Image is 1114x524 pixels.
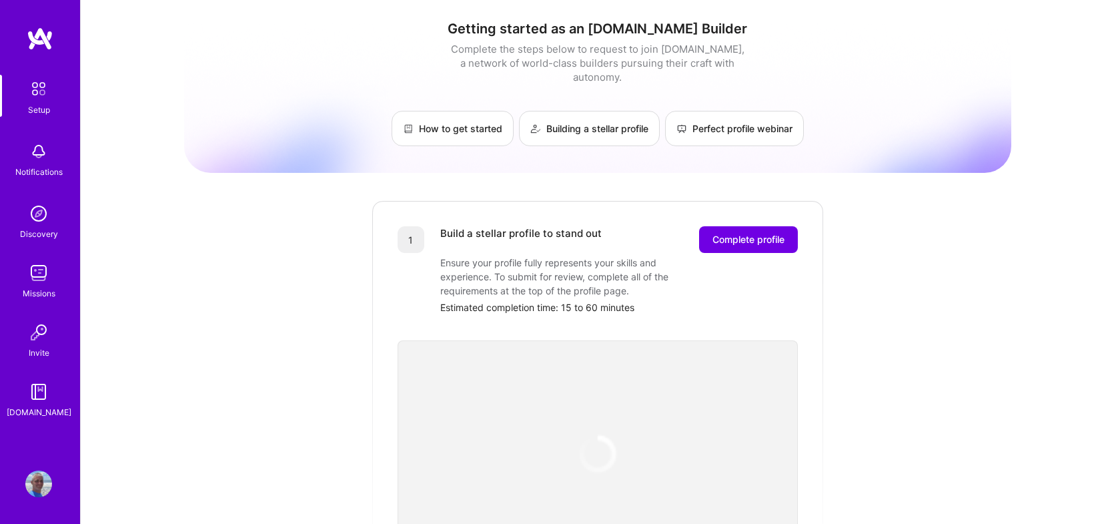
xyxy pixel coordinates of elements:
[25,319,52,346] img: Invite
[25,471,52,497] img: User Avatar
[22,471,55,497] a: User Avatar
[25,138,52,165] img: bell
[570,426,626,482] img: loading
[440,256,707,298] div: Ensure your profile fully represents your skills and experience. To submit for review, complete a...
[398,226,424,253] div: 1
[15,165,63,179] div: Notifications
[25,378,52,405] img: guide book
[392,111,514,146] a: How to get started
[20,227,58,241] div: Discovery
[25,200,52,227] img: discovery
[7,405,71,419] div: [DOMAIN_NAME]
[28,103,50,117] div: Setup
[403,123,414,134] img: How to get started
[25,260,52,286] img: teamwork
[519,111,660,146] a: Building a stellar profile
[29,346,49,360] div: Invite
[184,21,1011,37] h1: Getting started as an [DOMAIN_NAME] Builder
[665,111,804,146] a: Perfect profile webinar
[676,123,687,134] img: Perfect profile webinar
[712,233,784,246] span: Complete profile
[25,75,53,103] img: setup
[448,42,748,84] div: Complete the steps below to request to join [DOMAIN_NAME], a network of world-class builders purs...
[440,226,602,253] div: Build a stellar profile to stand out
[23,286,55,300] div: Missions
[699,226,798,253] button: Complete profile
[530,123,541,134] img: Building a stellar profile
[440,300,798,314] div: Estimated completion time: 15 to 60 minutes
[27,27,53,51] img: logo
